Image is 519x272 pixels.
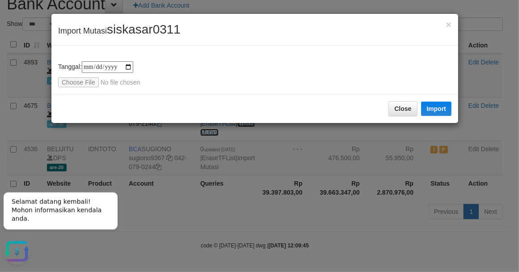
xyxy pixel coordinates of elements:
div: Tanggal: [58,61,451,87]
button: Open LiveChat chat widget [4,55,30,82]
button: Close [388,101,417,116]
button: Close [446,20,451,29]
span: siskasar0311 [107,22,181,36]
span: × [446,19,451,30]
button: Import [421,102,451,116]
span: Import Mutasi [58,26,181,35]
span: Selamat datang kembali! Mohon informasikan kendala anda. [12,15,101,39]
